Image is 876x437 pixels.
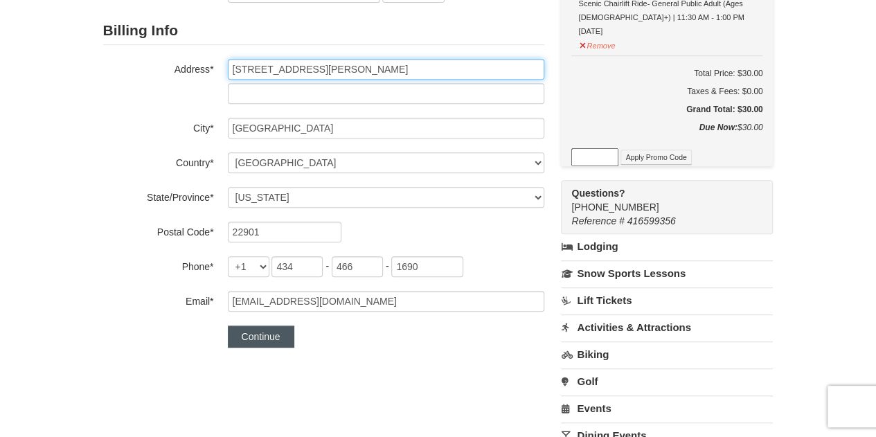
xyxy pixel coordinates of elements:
[578,35,616,53] button: Remove
[386,260,389,271] span: -
[228,59,544,80] input: Billing Info
[103,152,214,170] label: Country*
[228,118,544,139] input: City
[571,66,762,80] h6: Total Price: $30.00
[561,368,773,394] a: Golf
[627,215,676,226] span: 416599356
[103,118,214,135] label: City*
[391,256,463,277] input: xxxx
[571,121,762,148] div: $30.00
[571,188,625,199] strong: Questions?
[103,222,214,239] label: Postal Code*
[103,187,214,204] label: State/Province*
[103,291,214,308] label: Email*
[332,256,383,277] input: xxx
[571,215,624,226] span: Reference #
[271,256,323,277] input: xxx
[228,325,294,348] button: Continue
[228,291,544,312] input: Email
[699,123,737,132] strong: Due Now:
[571,186,748,213] span: [PHONE_NUMBER]
[561,234,773,259] a: Lodging
[103,17,544,45] h2: Billing Info
[103,256,214,274] label: Phone*
[325,260,329,271] span: -
[561,287,773,313] a: Lift Tickets
[561,395,773,421] a: Events
[561,260,773,286] a: Snow Sports Lessons
[561,314,773,340] a: Activities & Attractions
[228,222,341,242] input: Postal Code
[561,341,773,367] a: Biking
[620,150,691,165] button: Apply Promo Code
[571,84,762,98] div: Taxes & Fees: $0.00
[571,102,762,116] h5: Grand Total: $30.00
[103,59,214,76] label: Address*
